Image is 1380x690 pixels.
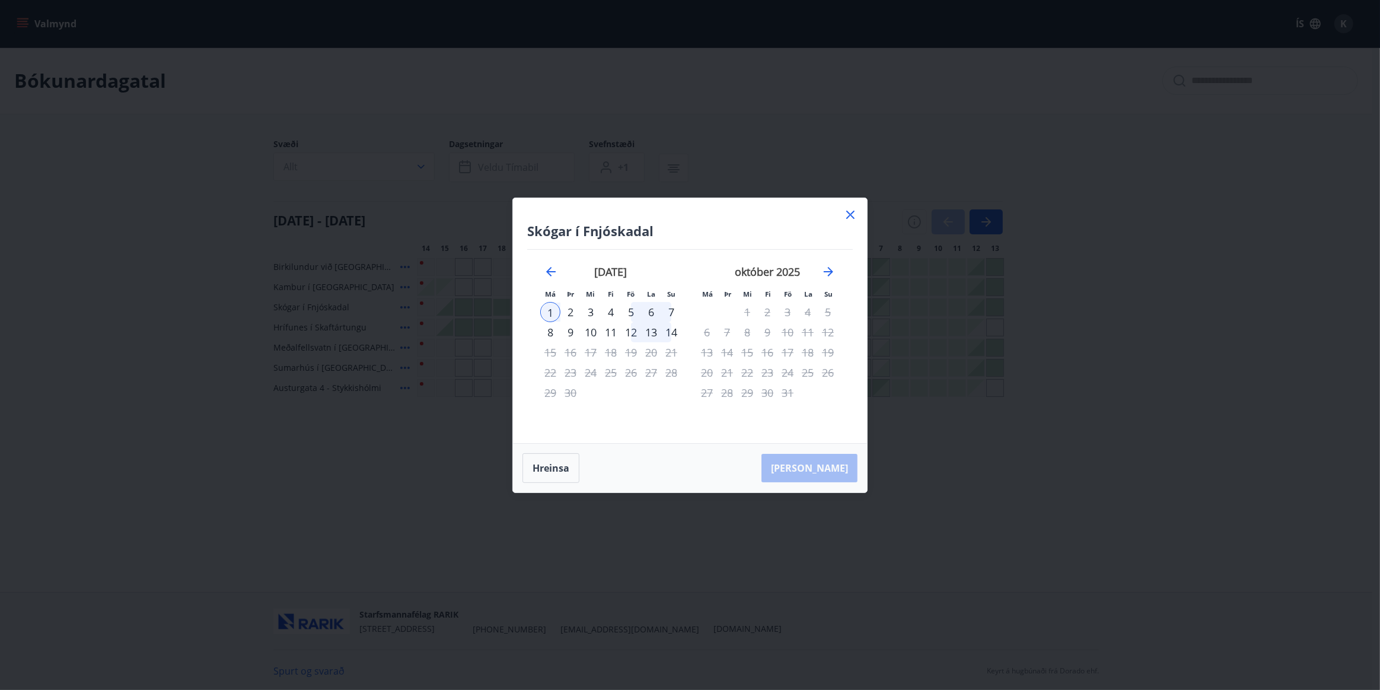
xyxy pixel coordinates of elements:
td: Selected as start date. mánudagur, 1. september 2025 [540,302,560,322]
td: Not available. laugardagur, 25. október 2025 [798,363,818,383]
small: Má [545,290,556,298]
td: Not available. sunnudagur, 28. september 2025 [661,363,681,383]
td: Not available. laugardagur, 20. september 2025 [641,342,661,363]
td: Choose miðvikudagur, 3. september 2025 as your check-out date. It’s available. [581,302,601,322]
small: Fi [608,290,614,298]
td: Not available. sunnudagur, 12. október 2025 [818,322,838,342]
strong: [DATE] [595,265,627,279]
td: Choose laugardagur, 13. september 2025 as your check-out date. It’s available. [641,322,661,342]
td: Not available. fimmtudagur, 30. október 2025 [757,383,777,403]
small: Þr [567,290,574,298]
td: Not available. fimmtudagur, 23. október 2025 [757,363,777,383]
td: Not available. fimmtudagur, 2. október 2025 [757,302,777,322]
td: Not available. laugardagur, 27. september 2025 [641,363,661,383]
td: Not available. miðvikudagur, 22. október 2025 [737,363,757,383]
h4: Skógar í Fnjóskadal [527,222,853,240]
div: 2 [560,302,581,322]
div: Aðeins útritun í boði [661,322,681,342]
small: Mi [744,290,753,298]
td: Not available. þriðjudagur, 16. september 2025 [560,342,581,363]
td: Not available. sunnudagur, 5. október 2025 [818,302,838,322]
div: 13 [641,322,661,342]
td: Not available. sunnudagur, 21. september 2025 [661,342,681,363]
td: Not available. föstudagur, 17. október 2025 [777,342,798,363]
td: Not available. þriðjudagur, 14. október 2025 [717,342,737,363]
td: Not available. mánudagur, 20. október 2025 [697,363,717,383]
div: 7 [661,302,681,322]
td: Not available. þriðjudagur, 23. september 2025 [560,363,581,383]
div: 12 [621,322,641,342]
div: 11 [601,322,621,342]
td: Not available. miðvikudagur, 1. október 2025 [737,302,757,322]
small: Su [824,290,833,298]
td: Not available. laugardagur, 18. október 2025 [798,342,818,363]
td: Not available. mánudagur, 29. september 2025 [540,383,560,403]
div: 9 [560,322,581,342]
small: Fö [627,290,635,298]
td: Not available. miðvikudagur, 8. október 2025 [737,322,757,342]
small: Mi [587,290,595,298]
div: Move backward to switch to the previous month. [544,265,558,279]
td: Choose föstudagur, 5. september 2025 as your check-out date. It’s available. [621,302,641,322]
td: Not available. föstudagur, 31. október 2025 [777,383,798,403]
div: 4 [601,302,621,322]
td: Not available. föstudagur, 19. september 2025 [621,342,641,363]
td: Choose laugardagur, 6. september 2025 as your check-out date. It’s available. [641,302,661,322]
td: Choose fimmtudagur, 4. september 2025 as your check-out date. It’s available. [601,302,621,322]
div: 1 [540,302,560,322]
div: Aðeins útritun í boði [777,363,798,383]
div: Calendar [527,250,853,429]
td: Choose miðvikudagur, 10. september 2025 as your check-out date. It’s available. [581,322,601,342]
div: Move forward to switch to the next month. [821,265,836,279]
td: Not available. fimmtudagur, 16. október 2025 [757,342,777,363]
td: Choose föstudagur, 12. september 2025 as your check-out date. It’s available. [621,322,641,342]
td: Not available. mánudagur, 6. október 2025 [697,322,717,342]
td: Not available. föstudagur, 26. september 2025 [621,363,641,383]
td: Not available. fimmtudagur, 25. september 2025 [601,363,621,383]
td: Choose fimmtudagur, 11. september 2025 as your check-out date. It’s available. [601,322,621,342]
td: Not available. fimmtudagur, 18. september 2025 [601,342,621,363]
div: 8 [540,322,560,342]
td: Not available. mánudagur, 15. september 2025 [540,342,560,363]
td: Not available. miðvikudagur, 29. október 2025 [737,383,757,403]
div: 10 [581,322,601,342]
td: Not available. sunnudagur, 26. október 2025 [818,363,838,383]
td: Not available. laugardagur, 4. október 2025 [798,302,818,322]
td: Not available. mánudagur, 27. október 2025 [697,383,717,403]
small: Fi [765,290,771,298]
td: Not available. sunnudagur, 19. október 2025 [818,342,838,363]
td: Not available. þriðjudagur, 7. október 2025 [717,322,737,342]
div: 3 [581,302,601,322]
td: Not available. mánudagur, 22. september 2025 [540,363,560,383]
small: La [804,290,812,298]
td: Choose þriðjudagur, 2. september 2025 as your check-out date. It’s available. [560,302,581,322]
td: Not available. miðvikudagur, 15. október 2025 [737,342,757,363]
td: Not available. þriðjudagur, 28. október 2025 [717,383,737,403]
small: La [647,290,655,298]
td: Not available. föstudagur, 3. október 2025 [777,302,798,322]
div: 6 [641,302,661,322]
td: Not available. miðvikudagur, 17. september 2025 [581,342,601,363]
td: Not available. mánudagur, 13. október 2025 [697,342,717,363]
strong: október 2025 [735,265,800,279]
small: Fö [785,290,792,298]
td: Choose sunnudagur, 14. september 2025 as your check-out date. It’s available. [661,322,681,342]
div: 5 [621,302,641,322]
td: Not available. miðvikudagur, 24. september 2025 [581,363,601,383]
td: Choose mánudagur, 8. september 2025 as your check-out date. It’s available. [540,322,560,342]
td: Choose þriðjudagur, 9. september 2025 as your check-out date. It’s available. [560,322,581,342]
td: Not available. þriðjudagur, 21. október 2025 [717,363,737,383]
small: Su [667,290,675,298]
td: Not available. laugardagur, 11. október 2025 [798,322,818,342]
small: Má [702,290,713,298]
button: Hreinsa [522,453,579,483]
small: Þr [724,290,731,298]
td: Not available. þriðjudagur, 30. september 2025 [560,383,581,403]
td: Not available. föstudagur, 10. október 2025 [777,322,798,342]
td: Choose sunnudagur, 7. september 2025 as your check-out date. It’s available. [661,302,681,322]
td: Not available. föstudagur, 24. október 2025 [777,363,798,383]
td: Not available. fimmtudagur, 9. október 2025 [757,322,777,342]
